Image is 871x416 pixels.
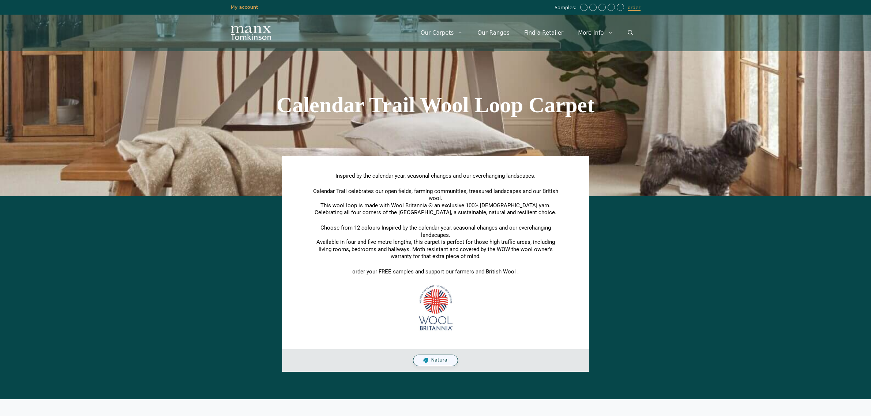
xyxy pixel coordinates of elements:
nav: Primary [413,22,641,44]
a: My account [231,4,258,10]
p: Inspired by the calendar year, seasonal changes and our everchanging landscapes. [309,173,562,180]
h1: Calendar Trail Wool Loop Carpet [231,94,641,116]
a: Open Search Bar [620,22,641,44]
img: Manx Tomkinson [231,26,271,40]
a: order [628,5,641,11]
a: Our Carpets [413,22,470,44]
a: More Info [571,22,620,44]
a: Find a Retailer [517,22,571,44]
p: Choose from 12 colours Inspired by the calendar year, seasonal changes and our everchanging lands... [309,224,562,260]
span: Natural [431,357,448,363]
p: order your FREE samples and support our farmers and British Wool . [309,268,562,276]
span: Samples: [555,5,578,11]
p: Calendar Trail celebrates our open fields, farming communities, treasured landscapes and our Brit... [309,188,562,216]
a: Our Ranges [470,22,517,44]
